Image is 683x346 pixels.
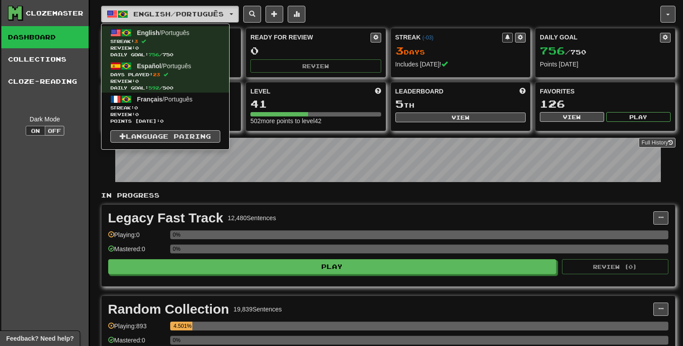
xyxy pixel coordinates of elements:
[110,105,220,111] span: Streak:
[1,48,89,70] a: Collections
[395,60,526,69] div: Includes [DATE]!
[250,59,381,73] button: Review
[137,96,192,103] span: / Português
[137,96,163,103] span: Français
[134,105,138,110] span: 0
[108,230,166,245] div: Playing: 0
[1,26,89,48] a: Dashboard
[110,111,220,118] span: Review: 0
[395,87,444,96] span: Leaderboard
[6,334,74,343] span: Open feedback widget
[108,322,166,336] div: Playing: 893
[288,6,305,23] button: More stats
[110,118,220,124] span: Points [DATE]: 0
[137,62,191,70] span: / Português
[133,10,224,18] span: English / Português
[606,112,671,122] button: Play
[540,87,671,96] div: Favorites
[228,214,276,222] div: 12,480 Sentences
[110,130,220,143] a: Language Pairing
[108,303,229,316] div: Random Collection
[395,113,526,122] button: View
[26,9,83,18] div: Clozemaster
[110,51,220,58] span: Daily Goal: / 750
[395,44,404,57] span: 3
[519,87,526,96] span: This week in points, UTC
[137,29,160,36] span: English
[134,39,138,44] span: 3
[173,322,192,330] div: 4.501%
[395,98,526,110] div: th
[265,6,283,23] button: Add sentence to collection
[101,26,229,59] a: English/PortuguêsStreak:3 Review:0Daily Goal:756/750
[540,112,604,122] button: View
[395,33,503,42] div: Streak
[148,85,159,90] span: 592
[153,72,160,77] span: 23
[108,211,223,225] div: Legacy Fast Track
[562,259,668,274] button: Review (0)
[137,62,161,70] span: Español
[639,138,675,148] a: Full History
[45,126,64,136] button: Off
[148,52,159,57] span: 756
[422,35,433,41] a: (-03)
[108,245,166,259] div: Mastered: 0
[540,44,565,57] span: 756
[110,38,220,45] span: Streak:
[250,45,381,56] div: 0
[250,33,371,42] div: Ready for Review
[250,98,381,109] div: 41
[108,259,557,274] button: Play
[101,59,229,93] a: Español/PortuguêsDays Played:23 Review:0Daily Goal:592/500
[26,126,45,136] button: On
[234,305,282,314] div: 19,839 Sentences
[110,71,220,78] span: Days Played:
[395,45,526,57] div: Day s
[101,191,675,200] p: In Progress
[540,33,660,43] div: Daily Goal
[8,115,82,124] div: Dark Mode
[395,97,404,110] span: 5
[110,45,220,51] span: Review: 0
[1,70,89,93] a: Cloze-Reading
[540,48,586,56] span: / 750
[540,98,671,109] div: 126
[101,93,229,126] a: Français/PortuguêsStreak:0 Review:0Points [DATE]:0
[540,60,671,69] div: Points [DATE]
[137,29,189,36] span: / Português
[110,78,220,85] span: Review: 0
[110,85,220,91] span: Daily Goal: / 500
[250,87,270,96] span: Level
[250,117,381,125] div: 502 more points to level 42
[243,6,261,23] button: Search sentences
[101,6,239,23] button: English/Português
